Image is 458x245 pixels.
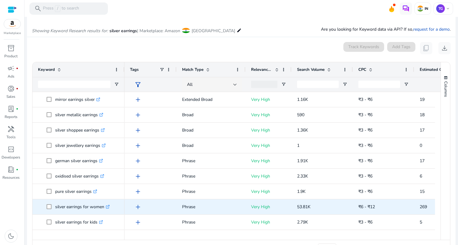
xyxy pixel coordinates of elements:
p: Very High [251,109,286,121]
p: TG [436,4,445,13]
p: Very High [251,93,286,106]
span: ₹3 - ₹6 [358,143,372,148]
span: Relevance Score [251,67,273,72]
p: Phrase [182,201,240,213]
p: Press to search [43,5,79,12]
mat-icon: edit [237,27,242,34]
span: download [441,44,448,52]
span: ₹3 - ₹6 [358,112,372,118]
p: Very High [251,231,286,244]
input: Keyword Filter Input [38,81,110,88]
img: amazon.svg [4,19,21,29]
span: ₹3 - ₹6 [358,173,372,179]
p: Are you looking for Keyword data via API? If so, . [321,26,451,33]
span: dark_mode [7,232,15,240]
p: Ads [8,74,14,79]
p: mirror earrings silver [55,93,100,106]
span: fiber_manual_record [16,67,18,70]
span: [GEOGRAPHIC_DATA] [192,28,235,34]
a: request for a demo [413,26,450,32]
p: Developers [2,155,20,160]
p: Very High [251,155,286,167]
p: silver metallic earrings [55,109,103,121]
span: fiber_manual_record [16,87,18,90]
p: Very High [251,216,286,228]
span: add [134,203,142,211]
span: ₹3 - ₹6 [358,97,372,102]
span: Columns [443,81,448,97]
span: 1.16K [297,97,308,102]
span: 2.79K [297,219,308,225]
p: Extended Broad [182,93,240,106]
input: CPC Filter Input [358,81,400,88]
span: campaign [7,65,15,72]
span: filter_alt [134,81,142,88]
span: 5 [420,219,422,225]
span: fiber_manual_record [16,168,18,171]
p: silver jewellery earrings [55,139,106,152]
span: inventory_2 [7,44,15,52]
p: oxidised silver earrings [55,170,104,182]
span: donut_small [7,85,15,92]
img: in.svg [417,6,423,12]
span: add [134,188,142,195]
span: add [134,127,142,134]
span: All [187,82,193,87]
span: book_4 [7,166,15,173]
span: / [55,5,60,12]
span: 19 [420,97,425,102]
p: Phrase [182,170,240,182]
span: 1 [297,143,300,148]
i: Showing Keyword Research results for: [32,28,108,34]
button: download [438,42,451,54]
span: 17 [420,127,425,133]
span: fiber_manual_record [16,108,18,110]
button: Open Filter Menu [404,82,409,87]
p: silver earrings for women [55,201,110,213]
span: Keyword [38,67,55,72]
span: add [134,111,142,119]
p: silver shoppee earrings [55,124,105,136]
p: Marketplace [4,31,21,36]
span: add [134,157,142,165]
p: Very High [251,170,286,182]
p: german silver earrings [55,155,103,167]
span: CPC [358,67,366,72]
input: Search Volume Filter Input [297,81,339,88]
span: 1.36K [297,127,308,133]
span: Search Volume [297,67,325,72]
span: code_blocks [7,146,15,153]
p: silver earrings for kids [55,216,103,228]
span: 15 [420,189,425,194]
span: silver earrings [109,28,137,34]
span: 0 [420,143,422,148]
p: Phrase [182,216,240,228]
p: Reports [5,114,17,120]
p: earrings silver for women [55,231,110,244]
p: Sales [6,94,15,99]
span: add [134,96,142,103]
span: Match Type [182,67,204,72]
span: 1.91K [297,158,308,164]
span: handyman [7,125,15,133]
p: Very High [251,201,286,213]
span: search [34,5,42,12]
span: 2.33K [297,173,308,179]
span: 18 [420,112,425,118]
span: | Marketplace: Amazon [137,28,180,34]
p: Product [4,53,17,59]
span: 53.81K [297,204,311,210]
span: 269 [420,204,427,210]
p: IN [423,6,428,11]
span: 17 [420,158,425,164]
p: Very High [251,139,286,152]
span: lab_profile [7,105,15,113]
span: keyboard_arrow_down [445,6,450,11]
button: Open Filter Menu [281,82,286,87]
p: Broad [182,231,240,244]
span: ₹3 - ₹6 [358,189,372,194]
button: Open Filter Menu [114,82,119,87]
p: Broad [182,109,240,121]
span: ₹3 - ₹6 [358,219,372,225]
span: 590 [297,112,304,118]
